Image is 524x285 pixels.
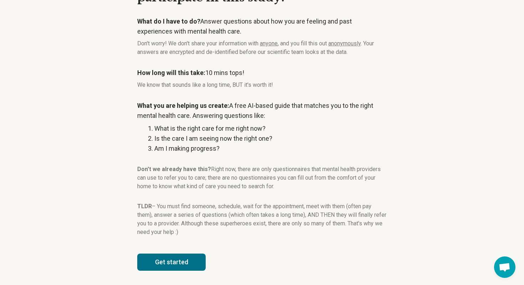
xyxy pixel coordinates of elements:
[328,40,361,47] span: anonymously
[154,144,387,154] li: Am I making progress?
[137,17,200,25] strong: What do I have to do?
[137,69,205,76] strong: How long will this take:
[137,202,387,236] p: – You must find someone, schedule, wait for the appointment, meet with them (often pay them), ans...
[494,256,515,278] div: Open chat
[137,166,211,172] strong: Don't we already have this?
[260,40,278,47] span: anyone
[137,101,387,121] p: A free AI-based guide that matches you to the right mental health care. Answering questions like:
[137,16,387,36] p: Answer questions about how you are feeling and past experiences with mental health care.
[154,134,387,144] li: Is the care I am seeing now the right one?
[154,124,387,134] li: What is the right care for me right now?
[137,39,387,56] p: Don't worry! We don't share your information with , and you fill this out . Your answers are encr...
[137,102,229,109] strong: What you are helping us create:
[137,254,206,271] button: Get started
[137,165,387,191] p: Right now, there are only questionnaires that mental health providers can use to refer you to car...
[137,68,387,78] p: 10 mins tops!
[137,203,152,210] strong: TLDR
[137,81,387,89] p: We know that sounds like a long time, BUT it's worth it!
